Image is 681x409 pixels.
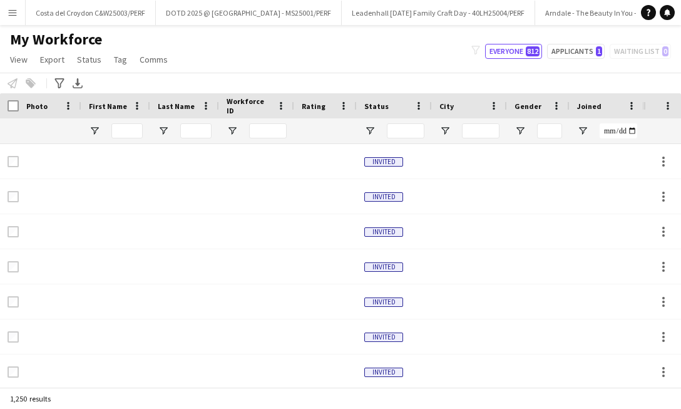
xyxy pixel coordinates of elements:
[8,191,19,202] input: Row Selection is disabled for this row (unchecked)
[8,261,19,272] input: Row Selection is disabled for this row (unchecked)
[5,51,33,68] a: View
[70,76,85,91] app-action-btn: Export XLSX
[462,123,499,138] input: City Filter Input
[364,157,403,167] span: Invited
[547,44,605,59] button: Applicants1
[135,51,173,68] a: Comms
[77,54,101,65] span: Status
[8,226,19,237] input: Row Selection is disabled for this row (unchecked)
[387,123,424,138] input: Status Filter Input
[156,1,342,25] button: DOTD 2025 @ [GEOGRAPHIC_DATA] - MS25001/PERF
[89,125,100,137] button: Open Filter Menu
[10,30,102,49] span: My Workforce
[35,51,69,68] a: Export
[158,125,169,137] button: Open Filter Menu
[40,54,64,65] span: Export
[26,101,48,111] span: Photo
[26,1,156,25] button: Costa del Croydon C&W25003/PERF
[10,54,28,65] span: View
[302,101,325,111] span: Rating
[439,101,454,111] span: City
[140,54,168,65] span: Comms
[8,331,19,343] input: Row Selection is disabled for this row (unchecked)
[515,101,541,111] span: Gender
[342,1,535,25] button: Leadenhall [DATE] Family Craft Day - 40LH25004/PERF
[8,296,19,308] input: Row Selection is disabled for this row (unchecked)
[364,333,403,342] span: Invited
[596,46,602,56] span: 1
[439,125,451,137] button: Open Filter Menu
[249,123,287,138] input: Workforce ID Filter Input
[364,101,389,111] span: Status
[52,76,67,91] app-action-btn: Advanced filters
[364,262,403,272] span: Invited
[515,125,526,137] button: Open Filter Menu
[114,54,127,65] span: Tag
[180,123,212,138] input: Last Name Filter Input
[364,298,403,307] span: Invited
[8,156,19,167] input: Row Selection is disabled for this row (unchecked)
[537,123,562,138] input: Gender Filter Input
[364,125,376,137] button: Open Filter Menu
[72,51,106,68] a: Status
[600,123,637,138] input: Joined Filter Input
[111,123,143,138] input: First Name Filter Input
[227,125,238,137] button: Open Filter Menu
[577,101,602,111] span: Joined
[526,46,540,56] span: 812
[364,192,403,202] span: Invited
[364,227,403,237] span: Invited
[364,368,403,377] span: Invited
[158,101,195,111] span: Last Name
[227,96,272,115] span: Workforce ID
[109,51,132,68] a: Tag
[577,125,588,137] button: Open Filter Menu
[89,101,127,111] span: First Name
[8,366,19,378] input: Row Selection is disabled for this row (unchecked)
[485,44,542,59] button: Everyone812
